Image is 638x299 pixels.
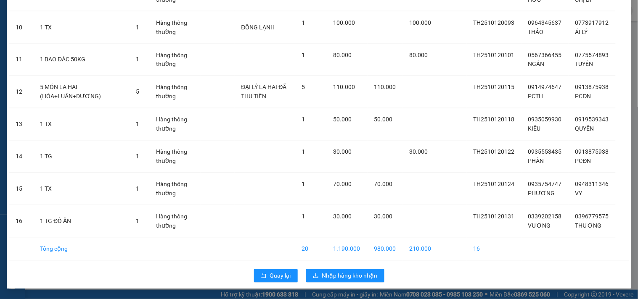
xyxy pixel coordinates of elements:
td: 15 [9,173,33,205]
span: 110.000 [333,84,355,91]
span: 1 [136,153,139,160]
span: NGÂN [528,61,545,68]
span: 1 [302,52,305,58]
span: 1 [136,121,139,128]
td: Hàng thông thường [149,141,200,173]
span: PCĐN [575,93,591,100]
span: 0339202158 [528,213,562,220]
span: TH2510120131 [474,213,515,220]
td: 5 MÓN LA HAI (HÒA+LUÂN+DƯƠNG) [33,76,129,108]
span: 1 [136,186,139,192]
td: 14 [9,141,33,173]
span: 0913875938 [575,149,609,155]
span: 5 [302,84,305,91]
span: VƯƠNG [528,223,551,229]
span: 0567366455 [528,52,562,58]
span: 70.000 [333,181,352,188]
span: TH2510120124 [474,181,515,188]
span: 0948311346 [575,181,609,188]
span: rollback [261,273,267,280]
span: 1 [302,213,305,220]
td: Hàng thông thường [149,205,200,238]
span: 30.000 [374,213,393,220]
td: 20 [295,238,326,261]
span: 0964345637 [528,19,562,26]
span: VY [575,190,582,197]
span: TH2510120122 [474,149,515,155]
span: 30.000 [410,149,428,155]
span: 1 [302,181,305,188]
span: 80.000 [333,52,352,58]
span: PHẤN [528,158,544,165]
span: 1 [302,149,305,155]
td: Hàng thông thường [149,108,200,141]
td: 1 TX [33,173,129,205]
td: 980.000 [368,238,403,261]
span: 110.000 [374,84,396,91]
span: 0919539343 [575,116,609,123]
span: 50.000 [333,116,352,123]
span: ĐÔNG LẠNH [241,24,275,31]
td: 10 [9,11,33,44]
span: 1 [136,218,139,225]
td: Hàng thông thường [149,11,200,44]
td: 12 [9,76,33,108]
span: 30.000 [333,213,352,220]
span: TUYỀN [575,61,593,68]
span: KIỀU [528,126,541,132]
button: rollbackQuay lại [254,269,298,283]
span: 30.000 [333,149,352,155]
td: Tổng cộng [33,238,129,261]
span: 0935059930 [528,116,562,123]
span: 5 [136,89,139,95]
td: 1 TX [33,11,129,44]
span: download [313,273,319,280]
span: 0935754747 [528,181,562,188]
span: 0396779575 [575,213,609,220]
span: ÁI LÝ [575,29,588,35]
td: 1 TG ĐỒ ĂN [33,205,129,238]
span: 1 [136,24,139,31]
span: 70.000 [374,181,393,188]
span: Nhập hàng kho nhận [322,271,378,281]
span: 0775574893 [575,52,609,58]
span: THƯƠNG [575,223,602,229]
span: 80.000 [410,52,428,58]
td: Hàng thông thường [149,173,200,205]
span: PHƯƠNG [528,190,555,197]
span: ĐẠI LÝ LA HAI ĐÃ THU TIỀN [241,84,287,100]
span: 0913875938 [575,84,609,91]
span: 1 [302,116,305,123]
span: PCĐN [575,158,591,165]
td: Hàng thông thường [149,76,200,108]
span: 100.000 [410,19,432,26]
td: 210.000 [403,238,438,261]
td: 1 BAO ĐÁC 50KG [33,44,129,76]
td: 13 [9,108,33,141]
td: 16 [9,205,33,238]
td: Hàng thông thường [149,44,200,76]
span: TH2510120101 [474,52,515,58]
span: TH2510120115 [474,84,515,91]
td: 1 TG [33,141,129,173]
span: TH2510120118 [474,116,515,123]
button: downloadNhập hàng kho nhận [306,269,384,283]
td: 1 TX [33,108,129,141]
span: 1 [302,19,305,26]
span: Quay lại [270,271,291,281]
td: 1.190.000 [326,238,368,261]
td: 16 [467,238,522,261]
span: QUYÊN [575,126,594,132]
span: 0773917912 [575,19,609,26]
span: PCTH [528,93,543,100]
span: 100.000 [333,19,355,26]
span: 50.000 [374,116,393,123]
td: 11 [9,44,33,76]
span: THẢO [528,29,544,35]
span: TH2510120093 [474,19,515,26]
span: 1 [136,56,139,63]
span: 0914974647 [528,84,562,91]
span: 0935553435 [528,149,562,155]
